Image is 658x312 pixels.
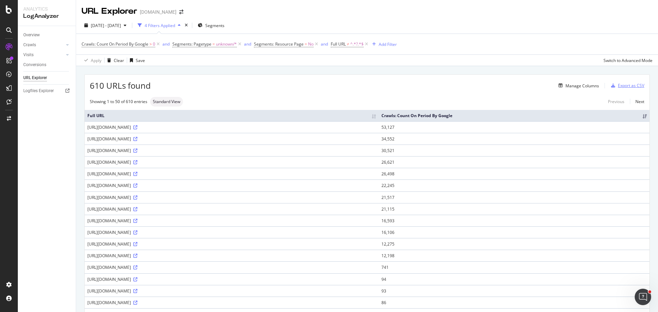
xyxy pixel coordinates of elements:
[87,276,376,282] div: [URL][DOMAIN_NAME]
[87,229,376,235] div: [URL][DOMAIN_NAME]
[87,136,376,142] div: [URL][DOMAIN_NAME]
[565,83,599,89] div: Manage Columns
[212,41,215,47] span: =
[150,97,183,107] div: neutral label
[82,41,148,47] span: Crawls: Count On Period By Google
[87,253,376,259] div: [URL][DOMAIN_NAME]
[90,99,147,104] div: Showing 1 to 50 of 610 entries
[11,18,16,23] img: website_grey.svg
[216,39,237,49] span: unknown/*
[91,58,101,63] div: Apply
[556,82,599,90] button: Manage Columns
[23,5,70,12] div: Analytics
[23,74,47,82] div: URL Explorer
[19,11,34,16] div: v 4.0.25
[82,5,137,17] div: URL Explorer
[68,40,74,45] img: tab_keywords_by_traffic_grey.svg
[379,297,649,308] td: 86
[127,55,145,66] button: Save
[87,264,376,270] div: [URL][DOMAIN_NAME]
[308,39,314,49] span: No
[635,289,651,305] iframe: Intercom live chat
[379,261,649,273] td: 741
[26,40,61,45] div: Domain Overview
[23,41,36,49] div: Crawls
[87,206,376,212] div: [URL][DOMAIN_NAME]
[105,55,124,66] button: Clear
[135,20,183,31] button: 4 Filters Applied
[379,191,649,203] td: 21,517
[76,40,115,45] div: Keywords by Traffic
[162,41,170,47] button: and
[136,58,145,63] div: Save
[153,100,180,104] span: Standard View
[244,41,251,47] button: and
[87,183,376,188] div: [URL][DOMAIN_NAME]
[321,41,328,47] button: and
[604,58,653,63] div: Switch to Advanced Mode
[87,148,376,153] div: [URL][DOMAIN_NAME]
[87,241,376,247] div: [URL][DOMAIN_NAME]
[379,285,649,297] td: 93
[87,300,376,305] div: [URL][DOMAIN_NAME]
[23,61,46,68] div: Conversions
[23,51,34,59] div: Visits
[87,288,376,294] div: [URL][DOMAIN_NAME]
[379,215,649,226] td: 16,593
[85,110,379,121] th: Full URL: activate to sort column ascending
[23,32,71,39] a: Overview
[149,41,152,47] span: >
[630,97,644,107] a: Next
[82,20,129,31] button: [DATE] - [DATE]
[179,10,183,14] div: arrow-right-arrow-left
[305,41,307,47] span: =
[23,87,71,95] a: Logfiles Explorer
[23,74,71,82] a: URL Explorer
[87,124,376,130] div: [URL][DOMAIN_NAME]
[618,83,644,88] div: Export as CSV
[114,58,124,63] div: Clear
[87,159,376,165] div: [URL][DOMAIN_NAME]
[205,23,224,28] span: Segments
[379,110,649,121] th: Crawls: Count On Period By Google: activate to sort column ascending
[379,226,649,238] td: 16,106
[23,32,40,39] div: Overview
[379,133,649,145] td: 34,552
[87,171,376,177] div: [URL][DOMAIN_NAME]
[87,195,376,200] div: [URL][DOMAIN_NAME]
[172,41,211,47] span: Segments: Pagetype
[23,41,64,49] a: Crawls
[379,156,649,168] td: 26,621
[87,218,376,224] div: [URL][DOMAIN_NAME]
[379,203,649,215] td: 21,115
[254,41,304,47] span: Segments: Resource Page
[347,41,349,47] span: ≠
[18,18,75,23] div: Domain: [DOMAIN_NAME]
[379,41,397,47] div: Add Filter
[379,179,649,191] td: 22,245
[145,23,175,28] div: 4 Filters Applied
[379,250,649,261] td: 12,198
[11,11,16,16] img: logo_orange.svg
[23,12,70,20] div: LogAnalyzer
[369,40,397,48] button: Add Filter
[608,80,644,91] button: Export as CSV
[82,55,101,66] button: Apply
[379,273,649,285] td: 94
[153,39,155,49] span: 0
[601,55,653,66] button: Switch to Advanced Mode
[23,61,71,68] a: Conversions
[379,145,649,156] td: 30,521
[183,22,189,29] div: times
[379,238,649,250] td: 12,275
[90,80,151,91] span: 610 URLs found
[91,23,121,28] span: [DATE] - [DATE]
[19,40,24,45] img: tab_domain_overview_orange.svg
[23,51,64,59] a: Visits
[195,20,227,31] button: Segments
[379,168,649,179] td: 26,498
[379,121,649,133] td: 53,127
[140,9,176,15] div: [DOMAIN_NAME]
